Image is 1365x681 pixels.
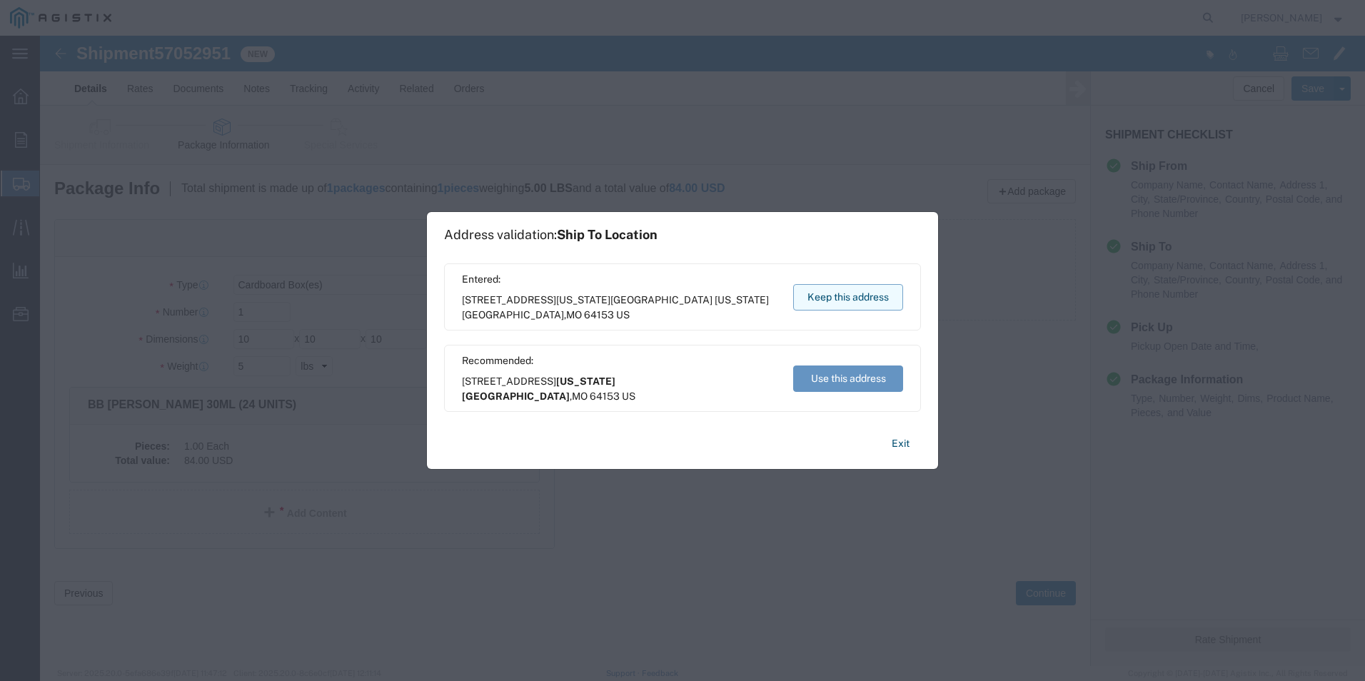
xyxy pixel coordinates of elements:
[462,272,780,287] span: Entered:
[584,309,614,321] span: 64153
[793,365,903,392] button: Use this address
[462,294,769,321] span: [US_STATE][GEOGRAPHIC_DATA] [US_STATE][GEOGRAPHIC_DATA]
[462,293,780,323] span: [STREET_ADDRESS] ,
[462,374,780,404] span: [STREET_ADDRESS] ,
[462,375,615,402] span: [US_STATE][GEOGRAPHIC_DATA]
[566,309,582,321] span: MO
[880,431,921,456] button: Exit
[557,227,658,242] span: Ship To Location
[590,390,620,402] span: 64153
[793,284,903,311] button: Keep this address
[444,227,658,243] h1: Address validation:
[462,353,780,368] span: Recommended:
[616,309,630,321] span: US
[572,390,588,402] span: MO
[622,390,635,402] span: US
